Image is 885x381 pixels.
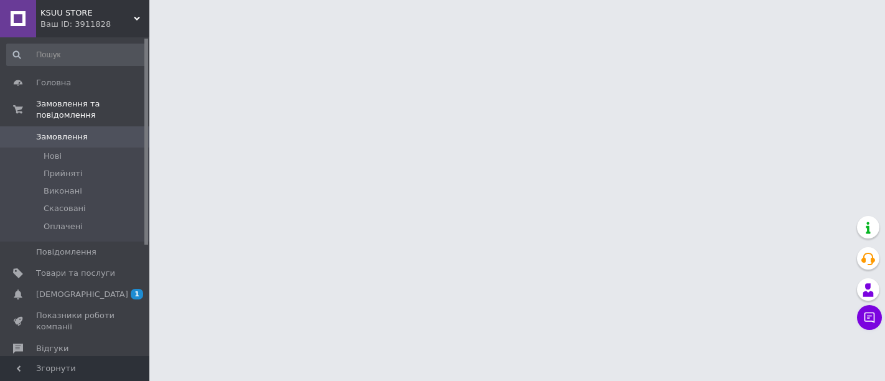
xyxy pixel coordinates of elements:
[44,221,83,232] span: Оплачені
[44,168,82,179] span: Прийняті
[6,44,147,66] input: Пошук
[36,247,96,258] span: Повідомлення
[36,77,71,88] span: Головна
[36,98,149,121] span: Замовлення та повідомлення
[131,289,143,299] span: 1
[44,203,86,214] span: Скасовані
[857,305,882,330] button: Чат з покупцем
[44,186,82,197] span: Виконані
[36,131,88,143] span: Замовлення
[36,343,68,354] span: Відгуки
[40,19,149,30] div: Ваш ID: 3911828
[44,151,62,162] span: Нові
[36,268,115,279] span: Товари та послуги
[40,7,134,19] span: KSUU STORE
[36,289,128,300] span: [DEMOGRAPHIC_DATA]
[36,310,115,332] span: Показники роботи компанії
